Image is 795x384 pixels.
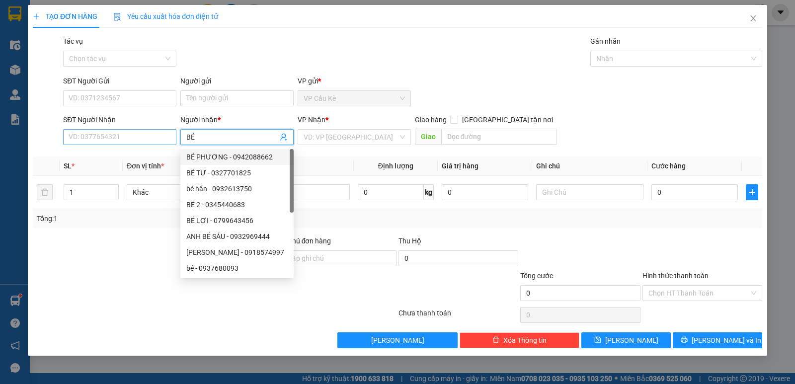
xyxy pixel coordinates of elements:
div: Người nhận [180,114,294,125]
button: printer[PERSON_NAME] và In [673,332,762,348]
span: Đơn vị tính [127,162,164,170]
div: Tổng: 1 [37,213,308,224]
button: plus [746,184,758,200]
input: Ghi chú đơn hàng [277,250,397,266]
label: Gán nhãn [590,37,621,45]
img: icon [113,13,121,21]
span: [GEOGRAPHIC_DATA] tận nơi [458,114,557,125]
input: 0 [442,184,528,200]
span: [PERSON_NAME] [371,335,424,346]
span: plus [33,13,40,20]
input: VD: Bàn, Ghế [242,184,350,200]
div: SĐT Người Nhận [63,114,176,125]
input: Dọc đường [441,129,557,145]
input: Ghi Chú [536,184,643,200]
div: bé - 0937680093 [180,260,294,276]
div: BÉ PHƯƠNG - 0942088662 [186,152,288,162]
span: printer [681,336,688,344]
div: BÉ LỢI - 0799643456 [186,215,288,226]
div: bé - 0937680093 [186,263,288,274]
button: delete [37,184,53,200]
div: BÉ LỢI - 0799643456 [180,213,294,229]
span: TẠO ĐƠN HÀNG [33,12,97,20]
button: deleteXóa Thông tin [460,332,579,348]
div: BÉ PHƯƠNG - 0942088662 [180,149,294,165]
div: VP gửi [298,76,411,86]
label: Ghi chú đơn hàng [277,237,331,245]
span: Cước hàng [651,162,686,170]
button: Close [739,5,767,33]
div: SĐT Người Gửi [63,76,176,86]
label: Tác vụ [63,37,83,45]
span: Định lượng [378,162,413,170]
span: Xóa Thông tin [503,335,547,346]
div: [PERSON_NAME] - 0918574997 [186,247,288,258]
span: delete [492,336,499,344]
span: Giao hàng [415,116,447,124]
span: Giao [415,129,441,145]
span: kg [424,184,434,200]
span: close [749,14,757,22]
div: ANH BÉ SÁU - 0932969444 [180,229,294,244]
span: Giá trị hàng [442,162,478,170]
div: bé hân - 0932613750 [180,181,294,197]
span: plus [746,188,758,196]
button: [PERSON_NAME] [337,332,457,348]
div: bé hân - 0932613750 [186,183,288,194]
div: Chưa thanh toán [397,307,519,325]
label: Hình thức thanh toán [642,272,709,280]
th: Ghi chú [532,156,647,176]
span: SL [64,162,72,170]
div: Người gửi [180,76,294,86]
span: Tổng cước [520,272,553,280]
span: user-add [280,133,288,141]
span: Yêu cầu xuất hóa đơn điện tử [113,12,218,20]
span: [PERSON_NAME] và In [692,335,761,346]
span: save [594,336,601,344]
div: BÉ TƯ - 0327701825 [180,165,294,181]
button: save[PERSON_NAME] [581,332,671,348]
span: VP Nhận [298,116,325,124]
div: BÉ 2 - 0345440683 [186,199,288,210]
span: Thu Hộ [398,237,421,245]
span: Khác [133,185,228,200]
div: BÉ TƯ - 0327701825 [186,167,288,178]
span: VP Cầu Kè [304,91,405,106]
div: ANH BÉ SÁU - 0932969444 [186,231,288,242]
div: BÉ 2 - 0345440683 [180,197,294,213]
div: BÉ PHƯƠNG - 0918574997 [180,244,294,260]
span: [PERSON_NAME] [605,335,658,346]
